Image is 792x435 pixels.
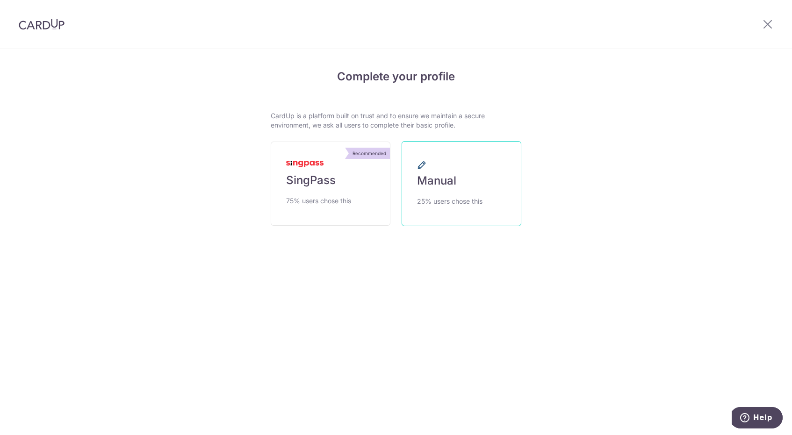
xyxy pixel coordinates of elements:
[417,196,482,207] span: 25% users chose this
[349,148,390,159] div: Recommended
[286,195,351,207] span: 75% users chose this
[286,161,324,167] img: MyInfoLogo
[22,7,41,15] span: Help
[19,19,65,30] img: CardUp
[402,141,521,226] a: Manual 25% users chose this
[271,111,521,130] p: CardUp is a platform built on trust and to ensure we maintain a secure environment, we ask all us...
[271,68,521,85] h4: Complete your profile
[732,407,783,430] iframe: Opens a widget where you can find more information
[271,142,390,226] a: Recommended SingPass 75% users chose this
[417,173,456,188] span: Manual
[286,173,336,188] span: SingPass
